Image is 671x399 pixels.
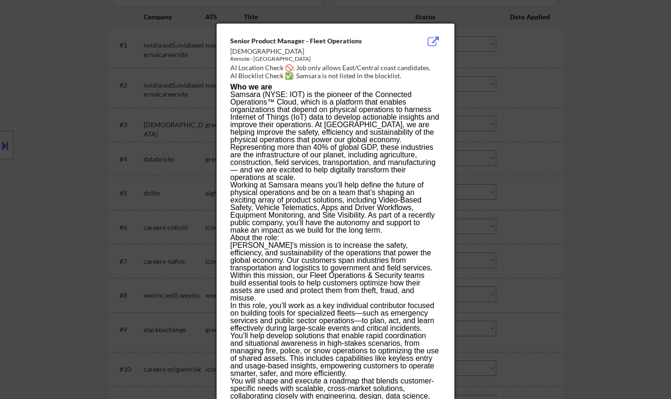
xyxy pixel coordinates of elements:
span: Working at Samsara means you’ll help define the future of physical operations and be on a team th... [230,181,435,234]
div: Senior Product Manager - Fleet Operations [230,36,393,46]
div: AI Blocklist Check ✅: Samsara is not listed in the blocklist. [230,71,445,81]
p: In this role, you’ll work as a key individual contributor focused on building tools for specializ... [230,302,440,377]
p: [PERSON_NAME]'s mission is to increase the safety, efficiency, and sustainability of the operatio... [230,242,440,302]
strong: Who we are [230,83,272,91]
span: Samsara (NYSE: IOT) is the pioneer of the Connected Operations™ Cloud, which is a platform that e... [230,90,439,181]
div: [DEMOGRAPHIC_DATA] [230,47,393,56]
div: AI Location Check 🚫: Job only allows East/Central coast candidates. [230,63,445,73]
h4: About the role: [230,234,440,242]
div: Remote - [GEOGRAPHIC_DATA] [230,55,393,63]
